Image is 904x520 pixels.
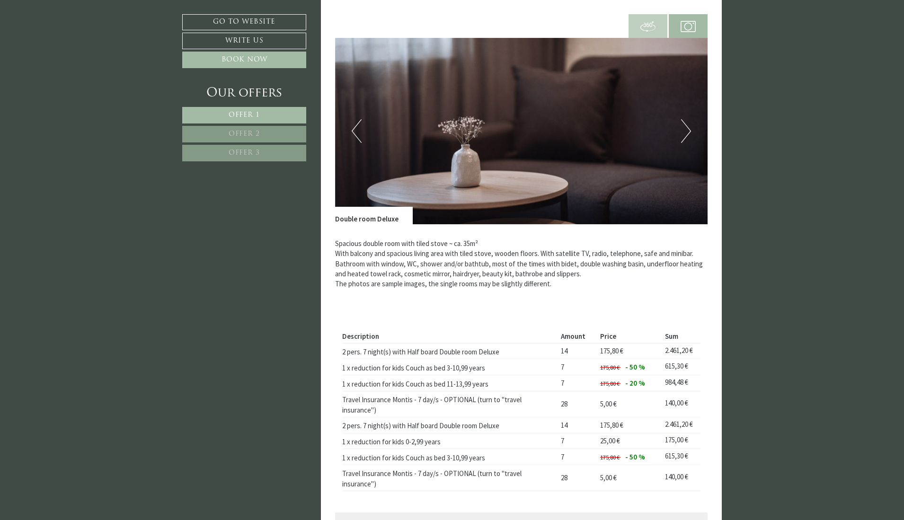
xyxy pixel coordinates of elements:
[342,433,558,449] td: 1 x reduction for kids 0-2,99 years
[557,417,596,433] td: 14
[681,19,696,34] img: camera.svg
[600,421,623,430] span: 175,80 €
[600,346,623,355] span: 175,80 €
[661,449,700,465] td: 615,30 €
[557,343,596,359] td: 14
[182,14,306,30] a: Go to website
[600,399,617,408] span: 5,00 €
[600,364,620,371] span: 175,80 €
[182,33,306,49] a: Write us
[661,433,700,449] td: 175,00 €
[7,25,102,52] div: Hello, how can we help you?
[352,119,362,143] button: Previous
[342,391,558,417] td: Travel Insurance Montis - 7 day/s - OPTIONAL (turn to "travel insurance")
[342,417,558,433] td: 2 pers. 7 night(s) with Half board Double room Deluxe
[625,379,645,388] span: - 20 %
[171,7,203,22] div: [DATE]
[342,465,558,491] td: Travel Insurance Montis - 7 day/s - OPTIONAL (turn to "travel insurance")
[342,343,558,359] td: 2 pers. 7 night(s) with Half board Double room Deluxe
[557,391,596,417] td: 28
[557,329,596,343] th: Amount
[600,436,620,445] span: 25,00 €
[342,329,558,343] th: Description
[335,38,708,224] img: image
[335,238,708,289] p: Spacious double room with tiled stove ~ ca. 35m² With balcony and spacious living area with tiled...
[335,207,413,224] div: Double room Deluxe
[557,449,596,465] td: 7
[342,449,558,465] td: 1 x reduction for kids Couch as bed 3-10,99 years
[600,380,620,387] span: 175,80 €
[661,343,700,359] td: 2.461,20 €
[600,473,617,482] span: 5,00 €
[14,27,97,34] div: Montis – Active Nature Spa
[342,375,558,391] td: 1 x reduction for kids Couch as bed 11-13,99 years
[661,465,700,491] td: 140,00 €
[229,112,260,119] span: Offer 1
[681,119,691,143] button: Next
[600,454,620,461] span: 175,80 €
[596,329,661,343] th: Price
[342,359,558,375] td: 1 x reduction for kids Couch as bed 3-10,99 years
[229,131,260,138] span: Offer 2
[661,329,700,343] th: Sum
[557,359,596,375] td: 7
[661,359,700,375] td: 615,30 €
[182,52,306,68] a: Book now
[625,452,645,461] span: - 50 %
[661,391,700,417] td: 140,00 €
[322,249,373,266] button: Send
[557,375,596,391] td: 7
[661,375,700,391] td: 984,48 €
[557,433,596,449] td: 7
[557,465,596,491] td: 28
[661,417,700,433] td: 2.461,20 €
[640,19,656,34] img: 360-grad.svg
[229,150,260,157] span: Offer 3
[182,85,306,102] div: Our offers
[625,362,645,371] span: - 50 %
[14,44,97,50] small: 14:25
